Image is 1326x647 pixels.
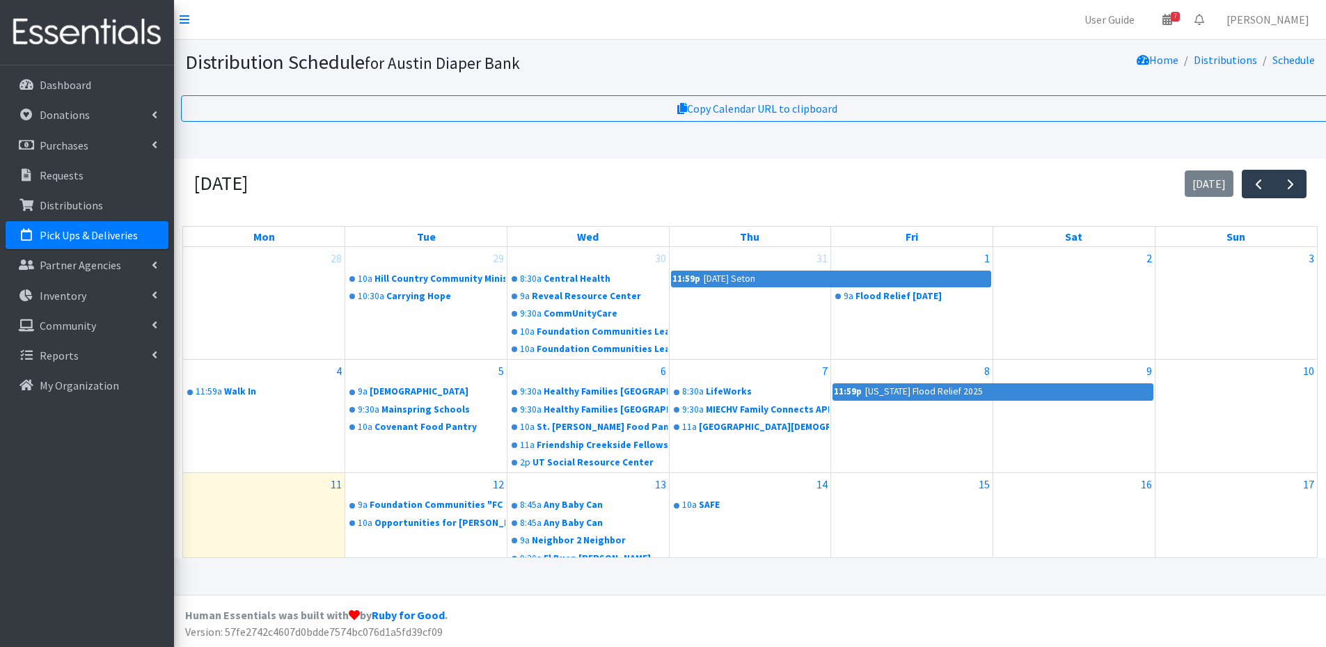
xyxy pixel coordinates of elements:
[509,323,668,340] a: 10aFoundation Communities Learning Centers
[652,473,669,495] a: August 13, 2025
[532,534,668,548] div: Neighbor 2 Neighbor
[6,9,168,56] img: HumanEssentials
[374,516,505,530] div: Opportunities for [PERSON_NAME] and Burnet Counties
[347,383,505,400] a: 9a[DEMOGRAPHIC_DATA]
[185,625,443,639] span: Version: 57fe2742c4607d0bdde7574bc076d1a5fd39cf09
[833,384,862,399] div: 11:59p
[358,272,372,286] div: 10a
[40,378,119,392] p: My Organization
[184,383,343,400] a: 11:59aWalk In
[358,403,379,417] div: 9:30a
[347,271,505,287] a: 10aHill Country Community Ministries
[6,191,168,219] a: Distributions
[40,138,88,152] p: Purchases
[832,288,991,305] a: 9aFlood Relief [DATE]
[520,438,535,452] div: 11a
[358,385,368,399] div: 9a
[345,473,507,569] td: August 12, 2025
[6,131,168,159] a: Purchases
[544,516,668,530] div: Any Baby Can
[532,289,668,303] div: Reveal Resource Center
[1144,247,1155,269] a: August 2, 2025
[737,227,762,246] a: Thursday
[507,473,669,569] td: August 13, 2025
[532,456,668,470] div: UT Social Resource Center
[544,552,668,566] div: El Buen [PERSON_NAME]
[520,552,542,566] div: 9:30a
[347,515,505,532] a: 10aOpportunities for [PERSON_NAME] and Burnet Counties
[347,497,505,513] a: 9aFoundation Communities "FC CHI"
[699,420,830,434] div: [GEOGRAPHIC_DATA][DEMOGRAPHIC_DATA]
[1300,360,1317,382] a: August 10, 2025
[490,473,507,495] a: August 12, 2025
[1215,6,1320,33] a: [PERSON_NAME]
[855,289,991,303] div: Flood Relief [DATE]
[40,319,96,333] p: Community
[509,341,668,358] a: 10aFoundation Communities Learning Centers
[706,385,830,399] div: LifeWorks
[6,161,168,189] a: Requests
[520,534,530,548] div: 9a
[520,307,542,321] div: 9:30a
[345,247,507,360] td: July 29, 2025
[333,360,345,382] a: August 4, 2025
[365,53,520,73] small: for Austin Diaper Bank
[1137,53,1178,67] a: Home
[194,172,248,195] h2: [DATE]
[669,247,831,360] td: July 31, 2025
[40,349,79,362] p: Reports
[40,289,86,303] p: Inventory
[537,420,668,434] div: St. [PERSON_NAME] Food Pantry
[671,271,991,287] a: 11:59p[DATE] Seton
[183,360,345,473] td: August 4, 2025
[1224,227,1248,246] a: Sunday
[372,608,445,622] a: Ruby for Good
[520,385,542,399] div: 9:30a
[347,419,505,436] a: 10aCovenant Food Pantry
[699,498,830,512] div: SAFE
[903,227,921,246] a: Friday
[1151,6,1183,33] a: 7
[509,271,668,287] a: 8:30aCentral Health
[1062,227,1085,246] a: Saturday
[1073,6,1146,33] a: User Guide
[544,403,668,417] div: Healthy Families [GEOGRAPHIC_DATA]
[832,383,1153,400] a: 11:59p[US_STATE] Flood Relief 2025
[358,420,372,434] div: 10a
[370,498,505,512] div: Foundation Communities "FC CHI"
[520,498,542,512] div: 8:45a
[671,383,830,400] a: 8:30aLifeWorks
[370,385,505,399] div: [DEMOGRAPHIC_DATA]
[509,454,668,471] a: 2pUT Social Resource Center
[347,288,505,305] a: 10:30aCarrying Hope
[672,271,701,287] div: 11:59p
[574,227,601,246] a: Wednesday
[682,403,704,417] div: 9:30a
[1272,53,1315,67] a: Schedule
[671,497,830,513] a: 10aSAFE
[6,221,168,249] a: Pick Ups & Deliveries
[814,247,830,269] a: July 31, 2025
[844,289,853,303] div: 9a
[537,325,668,339] div: Foundation Communities Learning Centers
[520,403,542,417] div: 9:30a
[1185,170,1234,198] button: [DATE]
[976,473,993,495] a: August 15, 2025
[520,342,535,356] div: 10a
[509,497,668,513] a: 8:45aAny Baby Can
[703,271,756,287] div: [DATE] Seton
[814,473,830,495] a: August 14, 2025
[374,272,505,286] div: Hill Country Community Ministries
[509,288,668,305] a: 9aReveal Resource Center
[507,247,669,360] td: July 30, 2025
[544,498,668,512] div: Any Baby Can
[658,360,669,382] a: August 6, 2025
[507,360,669,473] td: August 6, 2025
[6,251,168,279] a: Partner Agencies
[520,289,530,303] div: 9a
[1138,473,1155,495] a: August 16, 2025
[414,227,439,246] a: Tuesday
[6,101,168,129] a: Donations
[328,247,345,269] a: July 28, 2025
[509,401,668,418] a: 9:30aHealthy Families [GEOGRAPHIC_DATA]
